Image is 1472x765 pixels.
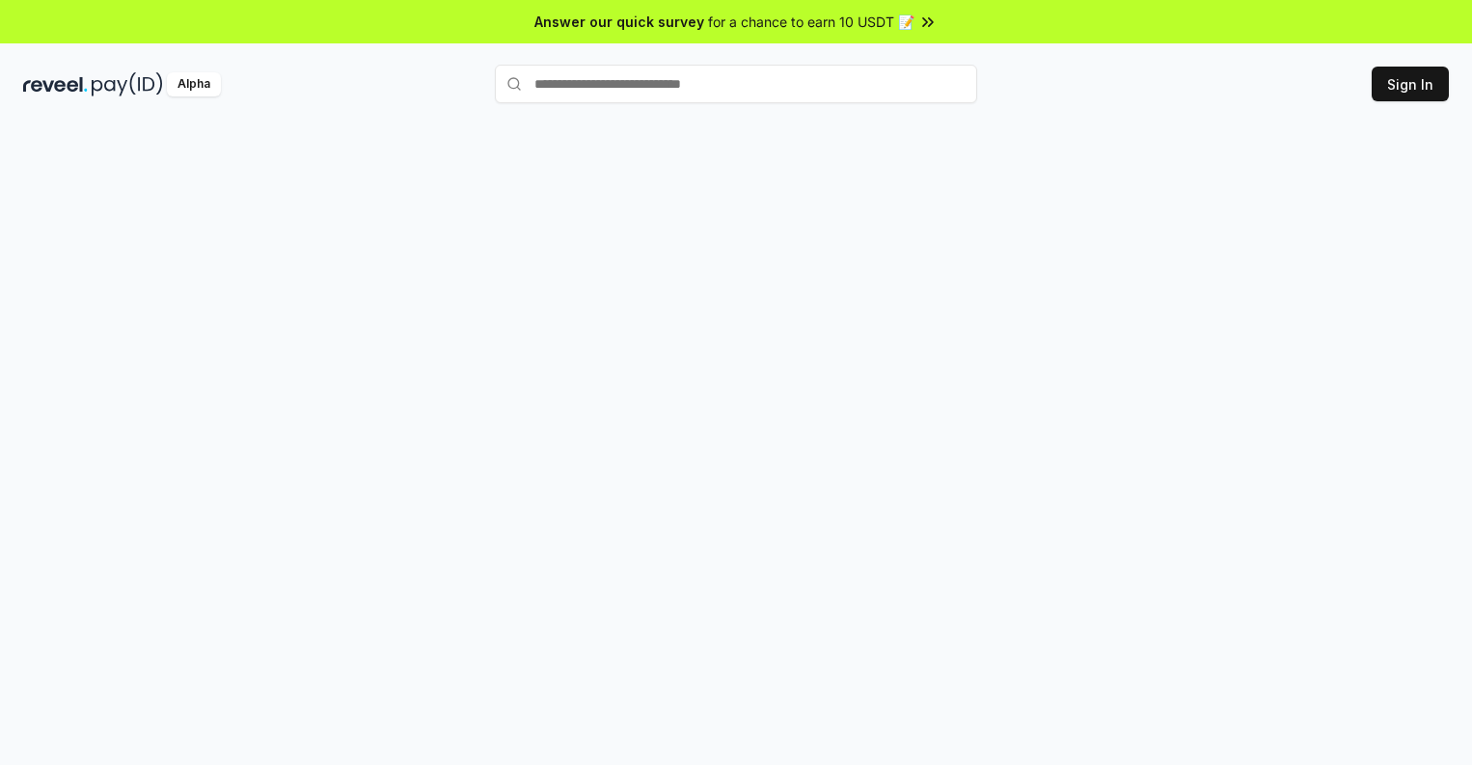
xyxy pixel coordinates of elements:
[534,12,704,32] span: Answer our quick survey
[23,72,88,96] img: reveel_dark
[708,12,914,32] span: for a chance to earn 10 USDT 📝
[167,72,221,96] div: Alpha
[92,72,163,96] img: pay_id
[1372,67,1449,101] button: Sign In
